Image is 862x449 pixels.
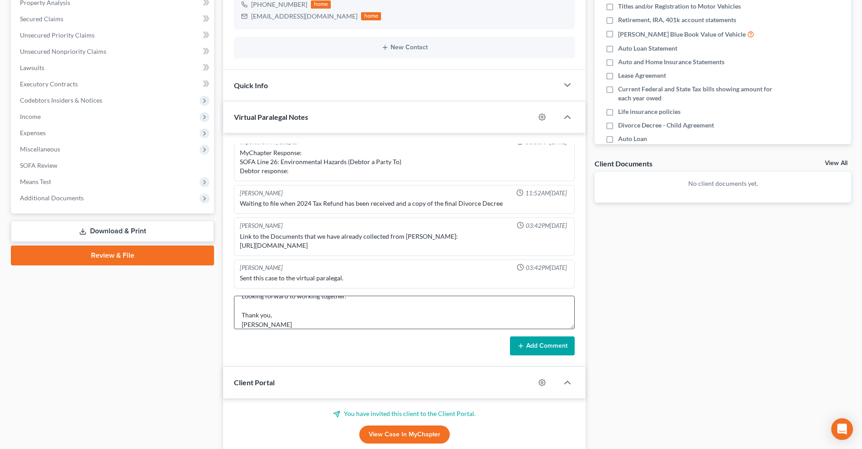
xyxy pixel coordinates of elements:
div: Waiting to file when 2024 Tax Refund has been received and a copy of the final Divorce Decree [240,199,569,208]
span: Secured Claims [20,15,63,23]
div: Sent this case to the virtual paralegal. [240,274,569,283]
span: Divorce Decree - Child Agreement [618,121,714,130]
span: Income [20,113,41,120]
span: Lease Agreement [618,71,666,80]
span: Auto Loan [618,134,647,143]
button: New Contact [241,44,567,51]
span: Miscellaneous [20,145,60,153]
div: Client Documents [595,159,652,168]
span: Unsecured Priority Claims [20,31,95,39]
span: Expenses [20,129,46,137]
span: Codebtors Insiders & Notices [20,96,102,104]
span: Auto Loan Statement [618,44,677,53]
a: Executory Contracts [13,76,214,92]
span: Retirement, IRA, 401k account statements [618,15,736,24]
a: Review & File [11,246,214,265]
span: Quick Info [234,81,268,90]
a: Unsecured Nonpriority Claims [13,43,214,60]
span: Current Federal and State Tax bills showing amount for each year owed [618,85,779,103]
a: SOFA Review [13,157,214,174]
span: 03:42PM[DATE] [526,222,567,230]
a: Unsecured Priority Claims [13,27,214,43]
div: [PERSON_NAME] [240,189,283,198]
div: Link to the Documents that we have already collected from [PERSON_NAME]: [URL][DOMAIN_NAME] [240,232,569,250]
span: SOFA Review [20,161,57,169]
a: Secured Claims [13,11,214,27]
button: Add Comment [510,336,575,355]
span: Life insurance policies [618,107,681,116]
p: No client documents yet. [602,179,844,188]
a: View All [825,160,848,166]
span: Virtual Paralegal Notes [234,113,308,121]
span: Unsecured Nonpriority Claims [20,47,106,55]
span: Additional Documents [20,194,84,202]
span: Auto and Home Insurance Statements [618,57,724,66]
span: 03:42PM[DATE] [526,264,567,272]
span: 11:52AM[DATE] [525,189,567,198]
div: [EMAIL_ADDRESS][DOMAIN_NAME] [251,12,357,21]
div: home [311,0,331,9]
span: Executory Contracts [20,80,78,88]
span: [PERSON_NAME] Blue Book Value of Vehicle [618,30,746,39]
a: View Case in MyChapter [359,425,450,444]
span: Means Test [20,178,51,185]
div: [PERSON_NAME] [240,264,283,272]
div: [PERSON_NAME] [240,222,283,230]
div: Open Intercom Messenger [831,418,853,440]
a: Download & Print [11,221,214,242]
a: Lawsuits [13,60,214,76]
span: Lawsuits [20,64,44,71]
span: Client Portal [234,378,275,387]
div: MyChapter Response: SOFA Line 26: Environmental Hazards (Debtor a Party To) Debtor response: [240,148,569,175]
div: home [361,12,381,20]
p: You have invited this client to the Client Portal. [234,409,575,418]
span: Titles and/or Registration to Motor Vehicles [618,2,741,11]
